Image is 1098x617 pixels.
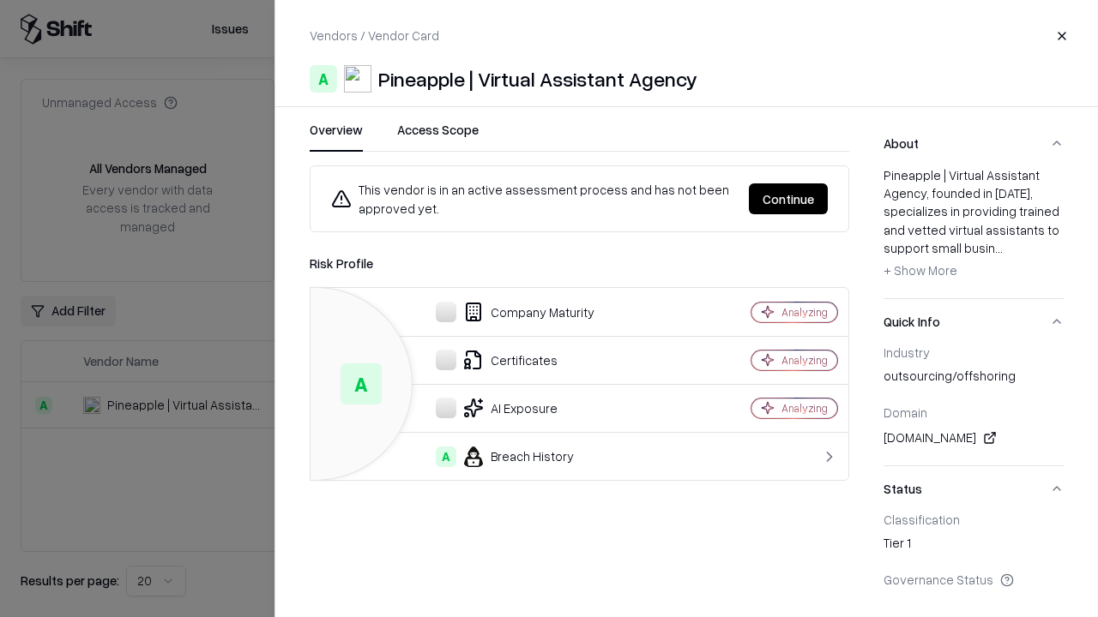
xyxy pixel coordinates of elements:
button: Quick Info [884,299,1064,344]
div: Company Maturity [324,302,691,322]
div: outsourcing/offshoring [884,367,1064,391]
button: Overview [310,121,363,152]
span: + Show More [884,262,957,278]
div: Certificates [324,350,691,370]
button: About [884,121,1064,166]
div: [DOMAIN_NAME] [884,428,1064,448]
div: Pineapple | Virtual Assistant Agency [378,65,697,93]
div: Tier 1 [884,534,1064,558]
div: This vendor is in an active assessment process and has not been approved yet. [331,180,735,218]
div: Breach History [324,446,691,467]
div: Pineapple | Virtual Assistant Agency, founded in [DATE], specializes in providing trained and vet... [884,166,1064,285]
div: Risk Profile [310,253,849,273]
img: Pineapple | Virtual Assistant Agency [344,65,371,93]
div: Analyzing [781,353,828,368]
div: Classification [884,512,1064,527]
button: Access Scope [397,121,479,152]
div: About [884,166,1064,298]
div: A [341,363,382,404]
div: Analyzing [781,305,828,320]
button: Continue [749,183,828,214]
div: A [310,65,337,93]
div: Quick Info [884,344,1064,465]
div: Domain [884,404,1064,420]
div: Governance Status [884,572,1064,587]
button: Status [884,466,1064,512]
div: Industry [884,344,1064,360]
div: A [436,446,456,467]
div: AI Exposure [324,398,691,418]
button: + Show More [884,257,957,285]
div: Analyzing [781,401,828,416]
p: Vendors / Vendor Card [310,27,439,45]
span: ... [995,240,1003,255]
